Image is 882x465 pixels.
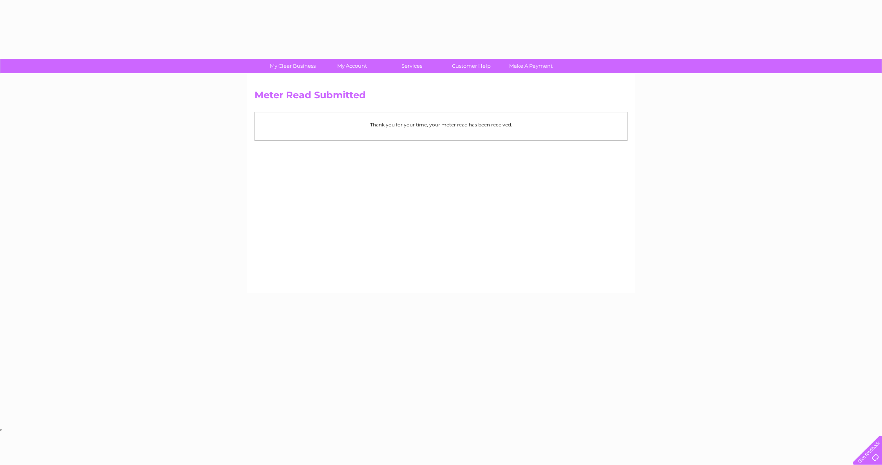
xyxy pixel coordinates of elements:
[320,59,385,73] a: My Account
[255,90,627,105] h2: Meter Read Submitted
[439,59,504,73] a: Customer Help
[260,59,325,73] a: My Clear Business
[380,59,444,73] a: Services
[499,59,563,73] a: Make A Payment
[259,121,623,128] p: Thank you for your time, your meter read has been received.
